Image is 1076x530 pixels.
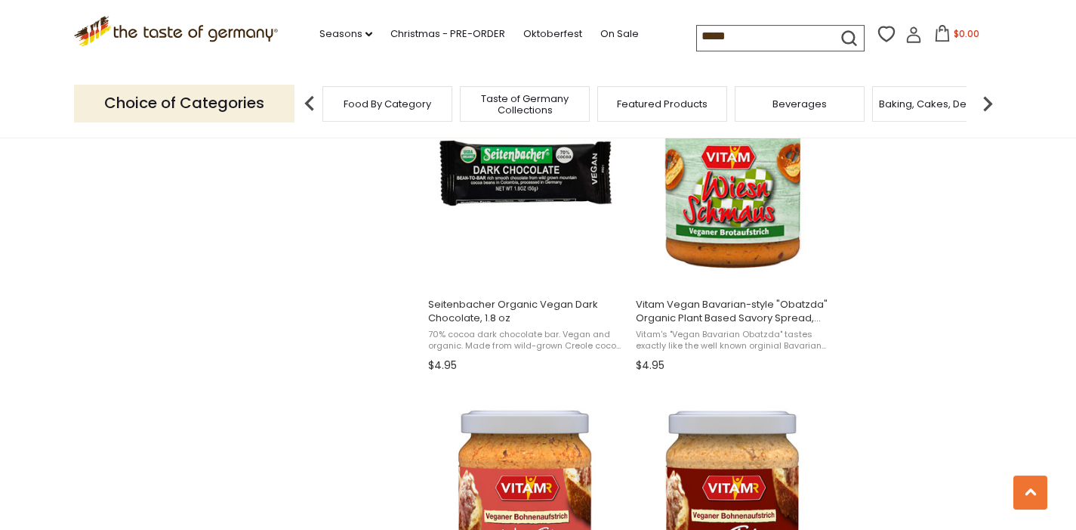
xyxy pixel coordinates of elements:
[617,98,708,110] a: Featured Products
[879,98,996,110] a: Baking, Cakes, Desserts
[319,26,372,42] a: Seasons
[636,358,664,373] span: $4.95
[636,298,831,325] span: Vitam Vegan Bavarian-style "Obatzda" Organic Plant Based Savory Spread, 4.2 oz
[464,93,585,116] a: Taste of Germany Collections
[925,25,989,48] button: $0.00
[428,298,624,325] span: Seitenbacher Organic Vegan Dark Chocolate, 1.8 oz
[636,329,831,352] span: Vitam's "Vegan Bavarian Obatzda" tastes exactly like the well known orginial Bavarian "Obatzda" a...
[523,26,582,42] a: Oktoberfest
[634,73,834,274] img: Vitam Vegan Bavarian-style "Obatzda" Organic Plant Based Savory Spread, 4.2 oz
[390,26,505,42] a: Christmas - PRE-ORDER
[74,85,294,122] p: Choice of Categories
[973,88,1003,119] img: next arrow
[426,60,626,377] a: Seitenbacher Organic Vegan Dark Chocolate, 1.8 oz
[426,73,626,274] img: Seitenbacher Organic Vegan Dark Chocolate
[428,358,457,373] span: $4.95
[428,329,624,352] span: 70% cocoa dark chocolate bar. Vegan and organic. Made from wild-grown Creole cocoa beans, hand-pi...
[954,27,979,40] span: $0.00
[634,60,834,377] a: Vitam Vegan Bavarian-style
[294,88,325,119] img: previous arrow
[600,26,639,42] a: On Sale
[344,98,431,110] a: Food By Category
[772,98,827,110] a: Beverages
